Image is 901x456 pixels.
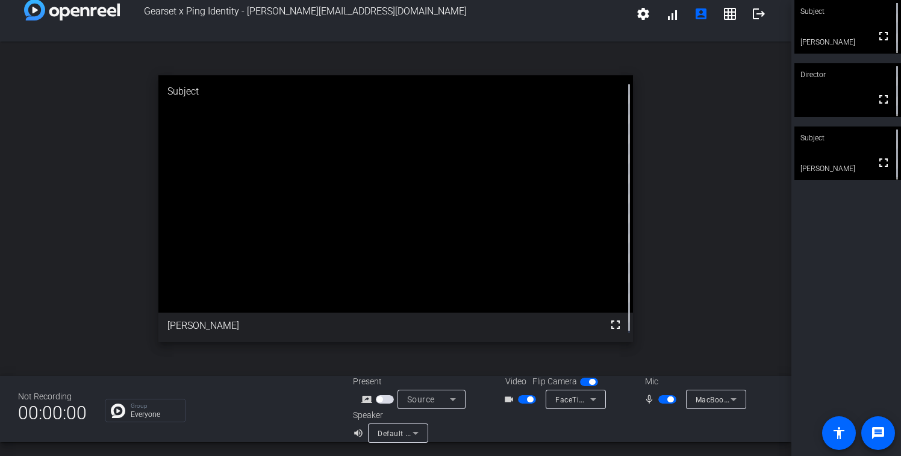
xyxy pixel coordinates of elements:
[353,375,473,388] div: Present
[353,409,425,422] div: Speaker
[361,392,376,407] mat-icon: screen_share_outline
[532,375,577,388] span: Flip Camera
[871,426,885,440] mat-icon: message
[752,7,766,21] mat-icon: logout
[555,395,679,404] span: FaceTime HD Camera (3A71:F4B5)
[131,403,179,409] p: Group
[158,75,633,108] div: Subject
[832,426,846,440] mat-icon: accessibility
[18,390,87,403] div: Not Recording
[696,395,818,404] span: MacBook Pro Microphone (Built-in)
[111,404,125,418] img: Chat Icon
[794,126,901,149] div: Subject
[644,392,658,407] mat-icon: mic_none
[353,426,367,440] mat-icon: volume_up
[876,155,891,170] mat-icon: fullscreen
[18,398,87,428] span: 00:00:00
[876,29,891,43] mat-icon: fullscreen
[723,7,737,21] mat-icon: grid_on
[694,7,708,21] mat-icon: account_box
[636,7,650,21] mat-icon: settings
[608,317,623,332] mat-icon: fullscreen
[876,92,891,107] mat-icon: fullscreen
[633,375,753,388] div: Mic
[131,411,179,418] p: Everyone
[505,375,526,388] span: Video
[378,428,523,438] span: Default - MacBook Pro Speakers (Built-in)
[794,63,901,86] div: Director
[407,395,435,404] span: Source
[503,392,518,407] mat-icon: videocam_outline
